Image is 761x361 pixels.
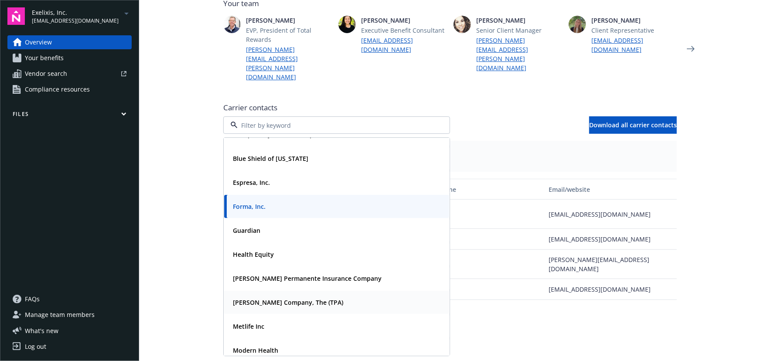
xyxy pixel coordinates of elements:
strong: Guardian [233,226,260,235]
span: Plan types [230,148,670,156]
span: Manage team members [25,308,95,322]
span: Exelixis, Inc. [32,8,119,17]
img: photo [223,16,241,33]
strong: ACI Specialty Benefits Corporation [233,130,336,139]
strong: Forma, Inc. [233,202,266,211]
span: Senior Client Manager [476,26,562,35]
span: Compliance resources [25,82,90,96]
button: Exelixis, Inc.[EMAIL_ADDRESS][DOMAIN_NAME]arrowDropDown [32,7,132,25]
span: [EMAIL_ADDRESS][DOMAIN_NAME] [32,17,119,25]
a: [PERSON_NAME][EMAIL_ADDRESS][PERSON_NAME][DOMAIN_NAME] [476,36,562,72]
a: [EMAIL_ADDRESS][DOMAIN_NAME] [591,36,677,54]
span: Health Reimbursement Arrangement - (EXE), Wellness Program - (N/A) [230,156,670,165]
span: Vendor search [25,67,67,81]
strong: Blue Shield of [US_STATE] [233,154,308,163]
strong: Metlife Inc [233,322,264,330]
div: [PERSON_NAME][EMAIL_ADDRESS][DOMAIN_NAME] [546,250,677,279]
span: FAQs [25,292,40,306]
span: Your benefits [25,51,64,65]
a: Your benefits [7,51,132,65]
img: photo [338,16,356,33]
div: Log out [25,340,46,354]
span: What ' s new [25,326,58,335]
button: Phone [433,179,545,200]
a: [EMAIL_ADDRESS][DOMAIN_NAME] [361,36,447,54]
a: arrowDropDown [121,8,132,18]
span: [PERSON_NAME] [361,16,447,25]
button: Download all carrier contacts [589,116,677,134]
a: Manage team members [7,308,132,322]
a: [PERSON_NAME][EMAIL_ADDRESS][PERSON_NAME][DOMAIN_NAME] [246,45,331,82]
button: Email/website [546,179,677,200]
span: Executive Benefit Consultant [361,26,447,35]
strong: [PERSON_NAME] Company, The (TPA) [233,298,343,307]
a: Overview [7,35,132,49]
span: [PERSON_NAME] [476,16,562,25]
button: What's new [7,326,72,335]
img: navigator-logo.svg [7,7,25,25]
a: FAQs [7,292,132,306]
span: [PERSON_NAME] [246,16,331,25]
img: photo [454,16,471,33]
a: Vendor search [7,67,132,81]
input: Filter by keyword [238,121,432,130]
a: Next [684,42,698,56]
span: [PERSON_NAME] [591,16,677,25]
span: EVP, President of Total Rewards [246,26,331,44]
span: Overview [25,35,52,49]
div: Email/website [549,185,673,194]
strong: Espresa, Inc. [233,178,270,187]
img: photo [569,16,586,33]
strong: [PERSON_NAME] Permanente Insurance Company [233,274,382,283]
span: Carrier contacts [223,102,677,113]
div: [EMAIL_ADDRESS][DOMAIN_NAME] [546,200,677,229]
a: Compliance resources [7,82,132,96]
strong: Modern Health [233,346,278,354]
div: [EMAIL_ADDRESS][DOMAIN_NAME] [546,229,677,250]
button: Files [7,110,132,121]
span: Client Representative [591,26,677,35]
span: Download all carrier contacts [589,121,677,129]
div: Phone [437,185,542,194]
div: [EMAIL_ADDRESS][DOMAIN_NAME] [546,279,677,300]
strong: Health Equity [233,250,274,259]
